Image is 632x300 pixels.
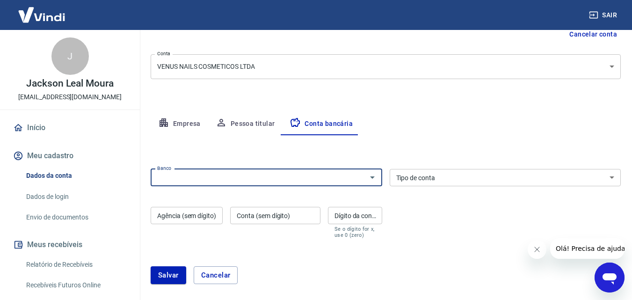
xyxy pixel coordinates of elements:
[51,37,89,75] div: J
[22,276,129,295] a: Recebíveis Futuros Online
[11,234,129,255] button: Meus recebíveis
[208,113,283,135] button: Pessoa titular
[22,208,129,227] a: Envio de documentos
[151,266,186,284] button: Salvar
[22,166,129,185] a: Dados da conta
[22,255,129,274] a: Relatório de Recebíveis
[11,0,72,29] img: Vindi
[6,7,79,14] span: Olá! Precisa de ajuda?
[26,79,114,88] p: Jackson Leal Moura
[18,92,122,102] p: [EMAIL_ADDRESS][DOMAIN_NAME]
[550,238,625,259] iframe: Mensagem da empresa
[11,146,129,166] button: Meu cadastro
[22,187,129,206] a: Dados de login
[194,266,238,284] button: Cancelar
[157,165,171,172] label: Banco
[151,54,621,79] div: VENUS NAILS COSMETICOS LTDA
[334,226,376,238] p: Se o dígito for x, use 0 (zero)
[566,26,621,43] button: Cancelar conta
[151,113,208,135] button: Empresa
[11,117,129,138] a: Início
[528,240,546,259] iframe: Fechar mensagem
[366,171,379,184] button: Abrir
[587,7,621,24] button: Sair
[157,50,170,57] label: Conta
[282,113,360,135] button: Conta bancária
[595,263,625,293] iframe: Botão para abrir a janela de mensagens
